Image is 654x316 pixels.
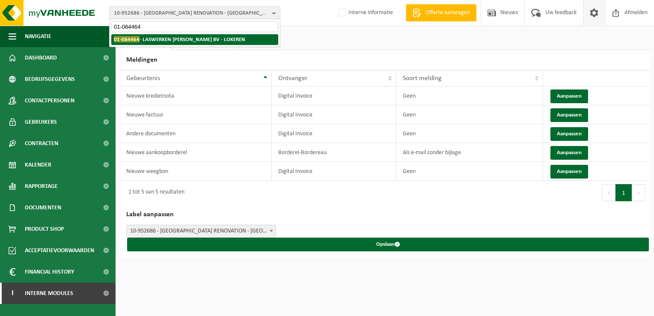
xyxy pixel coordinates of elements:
[25,197,61,218] span: Documenten
[272,86,397,105] td: Digital Invoice
[124,185,184,200] div: 1 tot 5 van 5 resultaten
[632,184,645,201] button: Next
[25,69,75,90] span: Bedrijfsgegevens
[550,89,588,103] button: Aanpassen
[127,238,649,251] button: Opslaan
[25,133,58,154] span: Contracten
[9,283,16,304] span: I
[403,75,442,82] span: Soort melding
[602,184,615,201] button: Previous
[550,108,588,122] button: Aanpassen
[423,9,472,17] span: Offerte aanvragen
[126,75,160,82] span: Gebeurtenis
[120,105,272,124] td: Nieuwe factuur
[25,154,51,176] span: Kalender
[126,225,276,238] span: 10-952686 - LA BELLE RENOVATION - SINT-GENESIUS-RODE
[25,111,57,133] span: Gebruikers
[114,36,245,42] strong: - LASWERKEN [PERSON_NAME] BV - LOKEREN
[120,86,272,105] td: Nieuwe kredietnota
[272,124,397,143] td: Digital Invoice
[25,47,57,69] span: Dashboard
[120,124,272,143] td: Andere documenten
[25,90,74,111] span: Contactpersonen
[25,261,74,283] span: Financial History
[120,205,650,225] h2: Label aanpassen
[25,240,94,261] span: Acceptatievoorwaarden
[127,225,276,237] span: 10-952686 - LA BELLE RENOVATION - SINT-GENESIUS-RODE
[550,165,588,179] button: Aanpassen
[396,105,543,124] td: Geen
[396,143,543,162] td: Als e-mail zonder bijlage
[550,127,588,141] button: Aanpassen
[25,176,58,197] span: Rapportage
[336,6,393,19] label: Interne informatie
[25,283,73,304] span: Interne modules
[25,218,64,240] span: Product Shop
[114,7,269,20] span: 10-952686 - [GEOGRAPHIC_DATA] RENOVATION - [GEOGRAPHIC_DATA]
[272,162,397,181] td: Digital Invoice
[120,143,272,162] td: Nieuwe aankoopborderel
[114,36,140,42] span: 01-084464
[109,6,280,19] button: 10-952686 - [GEOGRAPHIC_DATA] RENOVATION - [GEOGRAPHIC_DATA]
[406,4,476,21] a: Offerte aanvragen
[396,86,543,105] td: Geen
[120,162,272,181] td: Nieuwe weegbon
[25,26,51,47] span: Navigatie
[396,124,543,143] td: Geen
[396,162,543,181] td: Geen
[278,75,308,82] span: Ontvanger
[550,146,588,160] button: Aanpassen
[272,105,397,124] td: Digital Invoice
[615,184,632,201] button: 1
[111,21,278,32] input: Zoeken naar gekoppelde vestigingen
[272,143,397,162] td: Borderel-Bordereau
[120,50,650,70] h2: Meldingen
